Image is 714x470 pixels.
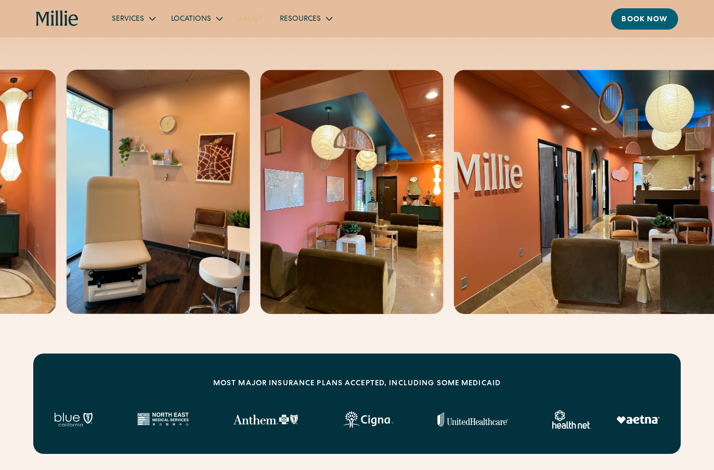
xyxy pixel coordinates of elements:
div: Services [112,14,144,25]
div: Resources [280,14,321,25]
div: Resources [271,10,340,27]
img: Aetna logo [616,415,660,424]
img: Healthnet logo [552,410,591,429]
a: About [230,10,271,27]
div: Locations [163,10,230,27]
a: home [36,10,79,27]
div: Book now [621,15,668,25]
img: North East Medical Services logo [137,412,189,427]
a: Book now [611,8,678,30]
img: Blue California logo [54,412,93,427]
img: United Healthcare logo [437,412,508,427]
img: Anthem Logo [233,414,298,425]
div: Services [103,10,163,27]
div: Locations [171,14,211,25]
img: Cigna logo [343,411,393,428]
div: MOST MAJOR INSURANCE PLANS ACCEPTED, INCLUDING some MEDICAID [213,378,501,389]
